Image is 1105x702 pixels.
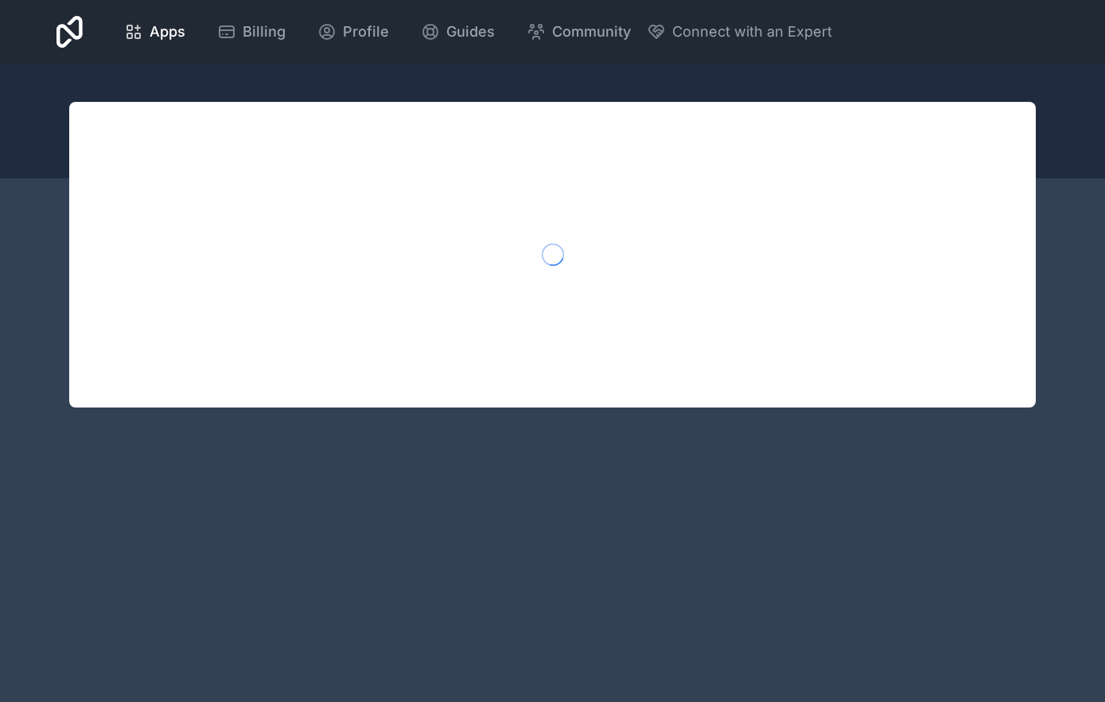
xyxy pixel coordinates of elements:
button: Connect with an Expert [647,21,832,43]
a: Guides [408,14,508,49]
a: Apps [111,14,198,49]
span: Community [552,21,631,43]
a: Billing [204,14,298,49]
span: Apps [150,21,185,43]
span: Billing [243,21,286,43]
span: Connect with an Expert [672,21,832,43]
span: Profile [343,21,389,43]
span: Guides [446,21,495,43]
a: Community [514,14,644,49]
a: Profile [305,14,402,49]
